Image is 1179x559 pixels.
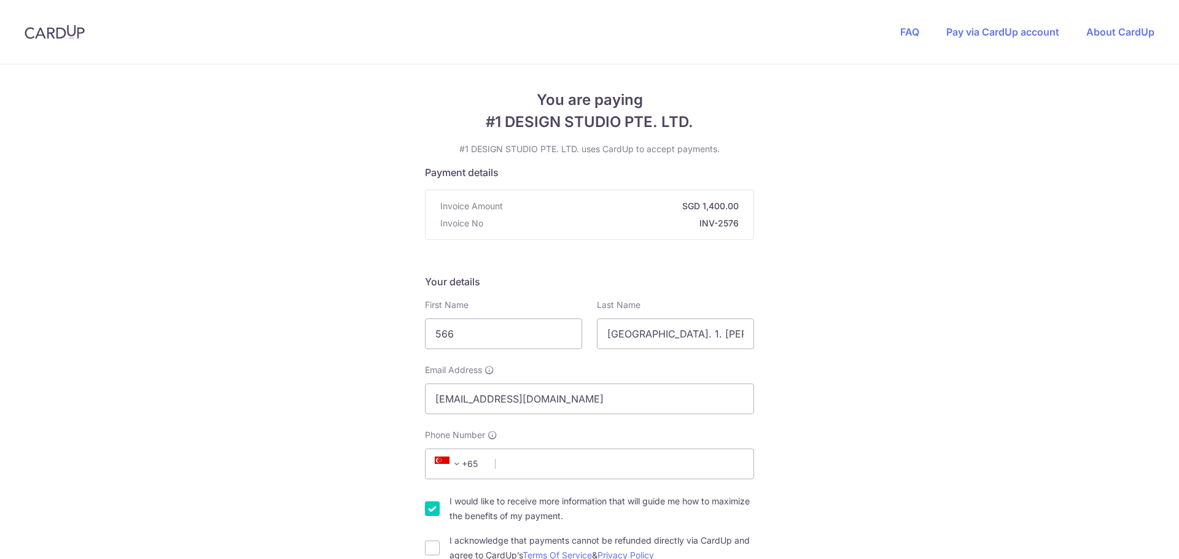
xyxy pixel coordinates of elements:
a: Pay via CardUp account [946,26,1059,38]
input: Last name [597,318,754,349]
input: Email address [425,384,754,414]
strong: SGD 1,400.00 [508,200,739,212]
span: Phone Number [425,429,485,441]
a: FAQ [900,26,919,38]
span: #1 DESIGN STUDIO PTE. LTD. [425,111,754,133]
img: CardUp [25,25,85,39]
span: +65 [431,457,486,471]
span: Email Address [425,364,482,376]
label: First Name [425,299,469,311]
a: About CardUp [1086,26,1154,38]
h5: Payment details [425,165,754,180]
span: Invoice Amount [440,200,503,212]
span: Invoice No [440,217,483,229]
span: You are paying [425,89,754,111]
p: #1 DESIGN STUDIO PTE. LTD. uses CardUp to accept payments. [425,143,754,155]
label: Last Name [597,299,640,311]
input: First name [425,318,582,349]
span: +65 [435,457,464,471]
strong: INV-2576 [488,217,739,229]
label: I would like to receive more information that will guide me how to maximize the benefits of my pa... [449,494,754,523]
h5: Your details [425,274,754,289]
